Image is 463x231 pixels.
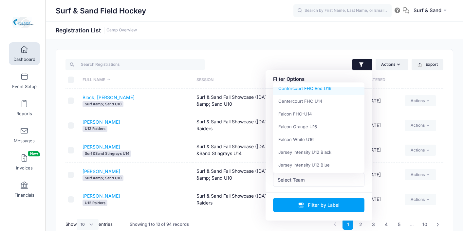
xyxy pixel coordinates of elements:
li: Jersey Intensity U12 Blue [273,159,365,171]
td: Surf & Sand Fall Showcase ([DATE]) (7v7) Surf &amp; Sand U10 [193,163,307,187]
a: Event Setup [9,69,40,92]
a: Reports [9,97,40,119]
td: [DATE] [345,89,402,113]
li: Jersey Intensity U12 Black [273,146,365,159]
select: Showentries [77,219,99,230]
td: [DATE] [345,187,402,212]
div: Filter Options [273,76,365,83]
a: Actions [405,194,436,205]
a: 10 [419,219,431,230]
li: Falcon White U16 [273,133,365,146]
th: Session: activate to sort column ascending [193,71,307,89]
span: U12 Raiders [83,126,107,132]
a: 5 [394,219,404,230]
a: Actions [405,169,436,180]
span: Reports [16,111,32,116]
a: 4 [381,219,392,230]
span: Invoices [16,165,33,171]
a: Actions [405,145,436,156]
td: Surf & Sand Fall Showcase ([DATE]) (7v7) Surf &amp; Sand U10 [193,89,307,113]
th: Registered: activate to sort column ascending [345,71,402,89]
input: Search by First Name, Last Name, or Email... [293,4,392,17]
a: Actions [405,95,436,106]
a: InvoicesNew [9,151,40,174]
td: [DATE] [345,113,402,138]
span: Dashboard [13,57,35,62]
td: Surf & Sand Fall Showcase ([DATE]) (7v7) U12 Raiders [193,187,307,212]
input: Search Registrations [65,59,205,70]
h1: Surf & Sand Field Hockey [56,3,146,18]
span: Surf & Sand [414,7,441,14]
a: Surf & Sand Field Hockey [0,7,46,38]
td: [DATE] [345,138,402,163]
a: 1 [343,219,353,230]
a: [PERSON_NAME] [83,119,120,125]
a: [PERSON_NAME] [83,169,120,174]
a: 3 [368,219,379,230]
li: Centercourt FHC Red U16 [273,82,365,95]
span: Surf &Sand Stingrays U14 [83,151,131,157]
a: [PERSON_NAME] [83,144,120,150]
li: Falcon Orange U16 [273,120,365,133]
label: Show entries [65,219,113,230]
span: Surf &amp; Sand U10 [83,175,123,181]
a: Camp Overview [106,28,137,33]
a: Block, [PERSON_NAME] [83,95,135,100]
a: Actions [405,120,436,131]
td: Surf & Sand Fall Showcase ([DATE]) (7v7) Surf &Sand Stingrays U14 [193,138,307,163]
button: Export [412,59,443,70]
button: Filter by Label [273,198,365,212]
td: Surf & Sand Fall Showcase ([DATE]) (7v7) U12 Raiders [193,113,307,138]
a: Dashboard [9,42,40,65]
a: [PERSON_NAME] [83,193,120,199]
th: Full Name: activate to sort column descending [80,71,193,89]
li: Falcon FHC-U14 [273,108,365,120]
a: 2 [355,219,366,230]
span: Select Team [273,173,365,187]
span: U12 Raiders [83,200,107,206]
button: Surf & Sand [409,3,453,18]
a: Messages [9,124,40,147]
a: Financials [9,178,40,201]
img: Surf & Sand Field Hockey [11,10,36,35]
span: New [28,151,40,156]
button: Actions [376,59,408,70]
span: Surf &amp; Sand U10 [83,101,123,107]
span: Messages [14,138,35,144]
h1: Registration List [56,27,137,34]
li: Centercourt FHC U14 [273,95,365,108]
span: Financials [14,192,34,198]
td: [DATE] [345,163,402,187]
span: Event Setup [12,84,37,89]
span: Select Team [278,176,305,183]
